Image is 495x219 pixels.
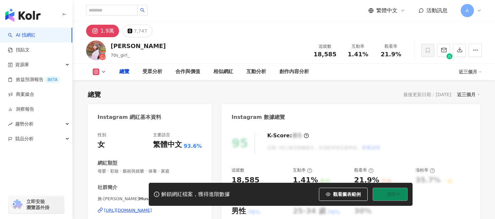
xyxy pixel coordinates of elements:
div: 互動率 [346,43,371,50]
div: [PERSON_NAME] [111,42,166,50]
span: 觀看圖表範例 [333,192,361,197]
img: logo [5,9,41,22]
div: 互動率 [293,167,312,173]
div: 合作與價值 [175,68,200,76]
div: 漲粉率 [416,167,435,173]
a: 商案媒合 [8,91,34,98]
span: 18,585 [314,51,336,58]
span: 21.9% [381,51,401,58]
img: KOL Avatar [86,41,106,60]
span: 繁體中文 [376,7,397,14]
span: 競品分析 [15,131,34,146]
a: searchAI 找網紅 [8,32,36,39]
span: 趨勢分析 [15,117,34,131]
span: 母嬰 · 彩妝 · 藝術與娛樂 · 保養 · 家庭 [98,168,202,174]
button: 1.9萬 [86,25,119,37]
div: 性別 [98,132,106,138]
div: 網紅類型 [98,160,117,167]
button: 讀取中 [373,188,408,201]
span: 70s_girl_ [111,53,130,58]
div: 女 [98,140,105,150]
div: [URL][DOMAIN_NAME] [104,207,152,213]
div: 追蹤數 [313,43,338,50]
div: 追蹤數 [232,167,244,173]
div: 1.9萬 [101,26,114,36]
span: 93.6% [184,143,202,150]
div: 7,747 [134,26,147,36]
a: 洞察報告 [8,106,34,113]
a: [URL][DOMAIN_NAME] [98,207,202,213]
div: 男性 [232,206,246,216]
span: rise [8,122,13,126]
a: 找貼文 [8,47,30,53]
div: 近三個月 [459,67,482,77]
img: chrome extension [11,199,23,210]
div: 繁體中文 [153,140,182,150]
div: 解鎖網紅檔案，獲得進階數據 [161,191,230,198]
div: 受眾分析 [142,68,162,76]
div: 互動分析 [246,68,266,76]
div: K-Score : [267,132,309,139]
div: Instagram 網紅基本資料 [98,114,162,121]
div: 主要語言 [153,132,170,138]
span: 活動訊息 [426,7,448,14]
div: 總覽 [88,90,101,99]
span: 1.41% [348,51,368,58]
div: 最後更新日期：[DATE] [403,92,451,97]
div: 相似網紅 [213,68,233,76]
button: 觀看圖表範例 [319,188,368,201]
div: 觀看率 [354,167,374,173]
div: 1.41% [293,175,318,185]
a: 效益預測報告BETA [8,76,60,83]
div: Instagram 數據總覽 [232,114,285,121]
div: 近三個月 [457,90,480,99]
div: 21.9% [354,175,379,185]
a: chrome extension立即安裝 瀏覽器外掛 [9,196,64,213]
span: search [140,8,145,13]
div: 總覽 [119,68,129,76]
span: 立即安裝 瀏覽器外掛 [26,199,49,210]
span: A [466,7,469,14]
div: 觀看率 [379,43,404,50]
button: 7,747 [122,25,152,37]
div: 18,585 [232,175,260,185]
span: 資源庫 [15,57,29,72]
div: 創作內容分析 [279,68,309,76]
